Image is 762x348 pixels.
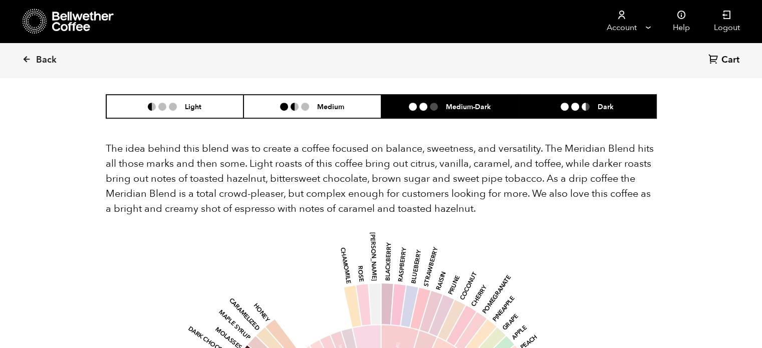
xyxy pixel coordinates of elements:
h2: Flavor [106,66,290,82]
p: The idea behind this blend was to create a coffee focused on balance, sweetness, and versatility.... [106,141,657,216]
h6: Light [185,102,201,111]
h6: Medium-Dark [446,102,491,111]
span: Back [36,54,57,66]
h6: Dark [598,102,614,111]
span: Cart [721,54,739,66]
a: Cart [708,54,742,67]
h6: Medium [317,102,344,111]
